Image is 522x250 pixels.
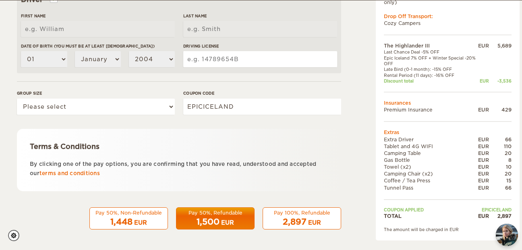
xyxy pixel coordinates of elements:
[489,107,512,114] div: 429
[110,217,133,227] span: 1,448
[384,136,478,143] td: Extra Driver
[89,207,168,230] button: Pay 50%, Non-Refundable 1,448 EUR
[489,78,512,84] div: -3,536
[21,21,175,37] input: e.g. William
[478,213,489,219] div: EUR
[384,72,478,78] td: Rental Period (11 days): -16% OFF
[30,142,328,151] div: Terms & Conditions
[384,107,478,114] td: Premium Insurance
[30,159,328,178] p: By clicking one of the pay options, you are confirming that you have read, understood and accepte...
[183,13,337,19] label: Last Name
[183,43,337,49] label: Driving License
[384,171,478,178] td: Camping Chair (x2)
[263,207,341,230] button: Pay 100%, Refundable 2,897 EUR
[496,224,518,246] img: Freyja at Cozy Campers
[478,143,489,150] div: EUR
[183,90,341,96] label: Coupon code
[21,13,175,19] label: First Name
[489,184,512,191] div: 66
[183,21,337,37] input: e.g. Smith
[384,213,478,219] td: TOTAL
[384,78,478,84] td: Discount total
[8,230,25,241] a: Cookie settings
[384,157,478,163] td: Gas Bottle
[384,67,478,72] td: Late Bird (0-1 month): -15% OFF
[478,136,489,143] div: EUR
[221,219,234,227] div: EUR
[384,43,478,50] td: The Highlander III
[496,224,518,246] button: chat-button
[489,143,512,150] div: 110
[384,129,512,136] td: Extras
[384,99,512,106] td: Insurances
[283,217,307,227] span: 2,897
[308,219,321,227] div: EUR
[384,13,512,20] div: Drop Off Transport:
[384,55,478,67] td: Epic Iceland 7% OFF + Winter Special -20% OFF
[384,20,512,27] td: Cozy Campers
[478,178,489,184] div: EUR
[176,207,255,230] button: Pay 50%, Refundable 1,500 EUR
[384,184,478,191] td: Tunnel Pass
[384,143,478,150] td: Tablet and 4G WIFI
[478,184,489,191] div: EUR
[183,51,337,67] input: e.g. 14789654B
[478,163,489,170] div: EUR
[181,209,249,216] div: Pay 50%, Refundable
[489,157,512,163] div: 8
[478,78,489,84] div: EUR
[384,178,478,184] td: Coffee / Tea Press
[197,217,220,227] span: 1,500
[384,150,478,157] td: Camping Table
[384,227,512,232] div: The amount will be charged in EUR
[21,43,175,49] label: Date of birth (You must be at least [DEMOGRAPHIC_DATA])
[95,209,163,216] div: Pay 50%, Non-Refundable
[39,170,100,176] a: terms and conditions
[17,90,175,96] label: Group size
[478,107,489,114] div: EUR
[384,207,478,213] td: Coupon applied
[478,171,489,178] div: EUR
[268,209,336,216] div: Pay 100%, Refundable
[489,136,512,143] div: 66
[478,43,489,50] div: EUR
[489,43,512,50] div: 5,689
[489,171,512,178] div: 20
[384,50,478,55] td: Last Chance Deal -5% OFF
[478,207,512,213] td: EPICICELAND
[134,219,147,227] div: EUR
[489,163,512,170] div: 10
[489,150,512,157] div: 20
[478,150,489,157] div: EUR
[489,178,512,184] div: 15
[489,213,512,219] div: 2,897
[478,157,489,163] div: EUR
[384,163,478,170] td: Towel (x2)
